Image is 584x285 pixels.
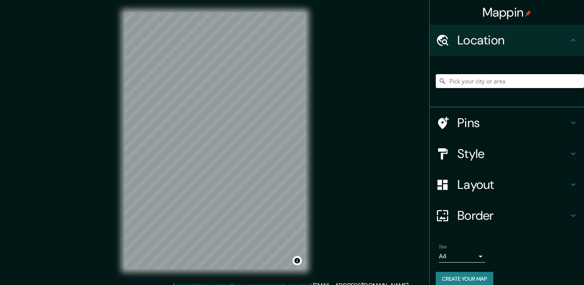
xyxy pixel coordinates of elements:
[457,208,569,223] h4: Border
[525,10,531,17] img: pin-icon.png
[430,169,584,200] div: Layout
[457,177,569,192] h4: Layout
[124,12,306,269] canvas: Map
[482,5,532,20] h4: Mappin
[430,25,584,56] div: Location
[457,115,569,131] h4: Pins
[430,200,584,231] div: Border
[430,107,584,138] div: Pins
[293,256,302,265] button: Toggle attribution
[457,146,569,161] h4: Style
[457,32,569,48] h4: Location
[439,250,485,263] div: A4
[436,74,584,88] input: Pick your city or area
[430,138,584,169] div: Style
[439,244,447,250] label: Size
